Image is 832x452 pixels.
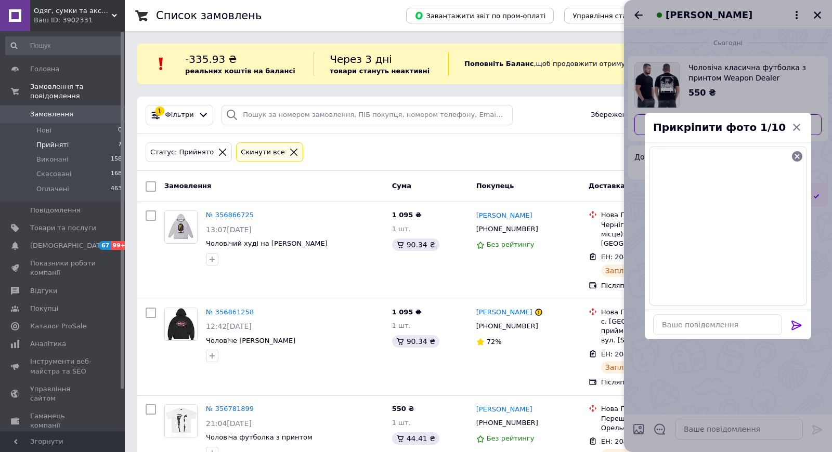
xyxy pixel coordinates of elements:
div: Післяплата [601,281,715,290]
a: Фото товару [164,210,198,244]
span: Управління статусами [573,12,652,20]
span: 1 шт. [392,322,411,329]
span: 72% [487,338,502,345]
span: Прийняті [36,140,69,150]
div: 90.34 ₴ [392,335,439,348]
div: Нова Пошта [601,404,715,414]
span: 0 [118,126,122,135]
span: Замовлення [30,110,73,119]
input: Пошук [5,36,123,55]
span: Показники роботи компанії [30,259,96,277]
img: Фото товару [165,405,197,437]
span: Покупці [30,304,58,313]
div: 90.34 ₴ [392,238,439,251]
span: ЕН: 20451224898501 [601,437,675,445]
span: 463 [111,184,122,194]
b: товари стануть неактивні [330,67,430,75]
span: Без рейтингу [487,434,535,442]
span: Cума [392,182,411,190]
div: Післяплата [601,378,715,387]
div: Ваш ID: 3902331 [34,16,125,25]
img: :exclamation: [153,56,169,72]
span: 12:42[DATE] [206,322,252,330]
span: Через 3 дні [330,53,392,65]
span: Замовлення та повідомлення [30,82,125,101]
span: 158 [111,155,122,164]
span: Прикріпити фото 1/10 [653,121,786,134]
a: Чоловіча футболка з принтом [206,433,313,441]
a: Чоловічий худі на [PERSON_NAME] [206,240,328,247]
span: Нові [36,126,51,135]
span: Оплачені [36,184,69,194]
h1: Список замовлень [156,9,262,22]
div: , щоб продовжити отримувати замовлення [448,52,708,76]
div: с. [GEOGRAPHIC_DATA], Пункт приймання-видачі (до 30 кг): вул. [STREET_ADDRESS] [601,317,715,345]
a: № 356781899 [206,405,254,413]
span: 13:07[DATE] [206,225,252,234]
div: Статус: Прийнято [148,147,216,158]
div: [PHONE_NUMBER] [474,222,540,236]
input: Пошук за номером замовлення, ПІБ покупця, номером телефону, Email, номером накладної [222,105,513,125]
div: Заплановано [601,264,660,277]
span: Виконані [36,155,69,164]
div: [PHONE_NUMBER] [474,416,540,430]
span: Повідомлення [30,206,81,215]
span: 550 ₴ [392,405,414,413]
span: ЕН: 20451225010074 [601,350,675,358]
button: Управління статусами [564,8,660,23]
span: 7 [118,140,122,150]
a: № 356861258 [206,308,254,316]
span: Інструменти веб-майстра та SEO [30,357,96,376]
a: [PERSON_NAME] [476,405,532,415]
a: [PERSON_NAME] [476,308,532,317]
span: 99+ [111,241,128,250]
span: Покупець [476,182,514,190]
span: Відгуки [30,286,57,296]
div: Нова Пошта [601,308,715,317]
span: Одяг, сумки та аксесуари [34,6,112,16]
span: 1 шт. [392,419,411,427]
span: Головна [30,64,59,74]
span: Завантажити звіт по пром-оплаті [414,11,545,20]
span: 67 [99,241,111,250]
div: Нова Пошта [601,210,715,220]
span: 168 [111,169,122,179]
span: ЕН: 20451225019897 [601,253,675,261]
span: Скасовані [36,169,72,179]
div: 44.41 ₴ [392,432,439,445]
a: № 356866725 [206,211,254,219]
span: Фільтри [165,110,194,120]
div: Заплановано [601,361,660,374]
span: 1 095 ₴ [392,211,421,219]
span: Товари та послуги [30,223,96,233]
span: Замовлення [164,182,211,190]
span: 1 шт. [392,225,411,233]
div: [PHONE_NUMBER] [474,320,540,333]
div: Cкинути все [239,147,287,158]
div: Перещепине, №1: мікрорайон Орельський, 14 [601,414,715,433]
span: Доставка та оплата [589,182,666,190]
span: 21:04[DATE] [206,419,252,428]
span: Аналітика [30,339,66,349]
a: Фото товару [164,404,198,437]
span: Без рейтингу [487,241,535,248]
span: -335.93 ₴ [185,53,237,65]
span: Каталог ProSale [30,322,86,331]
span: Управління сайтом [30,384,96,403]
span: Гаманець компанії [30,411,96,430]
b: реальних коштів на балансі [185,67,295,75]
a: Чоловіче [PERSON_NAME] [206,337,295,344]
img: Фото товару [166,308,196,340]
span: 1 095 ₴ [392,308,421,316]
button: Завантажити звіт по пром-оплаті [406,8,554,23]
div: 1 [155,107,164,116]
a: [PERSON_NAME] [476,211,532,221]
img: Фото товару [165,211,197,243]
b: Поповніть Баланс [464,60,534,68]
a: Фото товару [164,308,198,341]
div: Чернігів, №30 (до 30 кг на одне місце): вул. [GEOGRAPHIC_DATA], 17 [601,220,715,249]
span: [DEMOGRAPHIC_DATA] [30,241,107,250]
